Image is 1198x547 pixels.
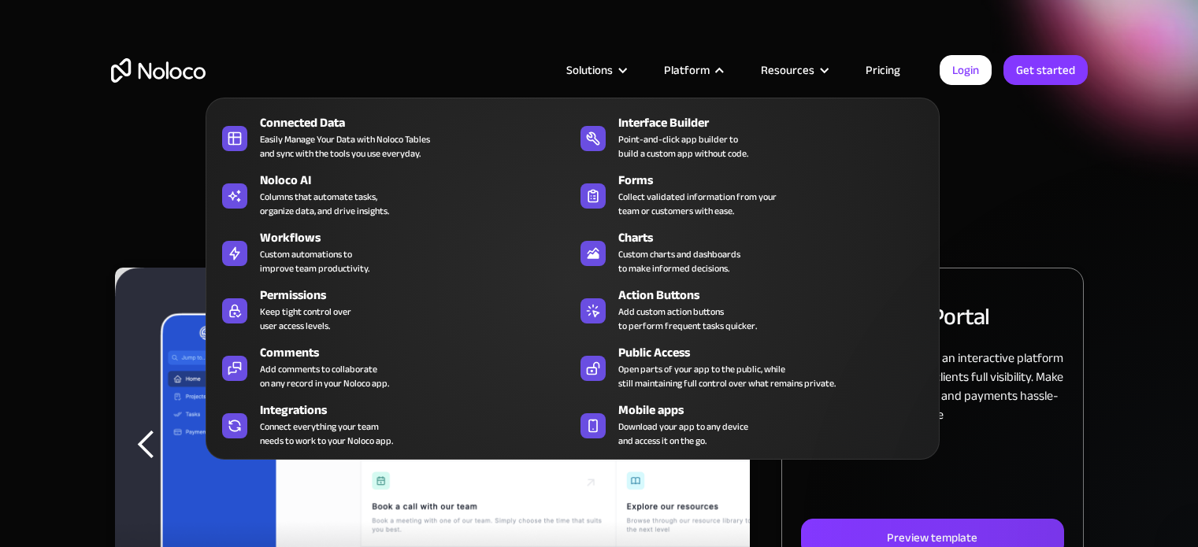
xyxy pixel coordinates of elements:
[573,283,931,336] a: Action ButtonsAdd custom action buttonsto perform frequent tasks quicker.
[260,286,580,305] div: Permissions
[260,171,580,190] div: Noloco AI
[214,283,573,336] a: PermissionsKeep tight control overuser access levels.
[618,419,748,448] span: Download your app to any device and access it on the go.
[260,132,430,161] div: Easily Manage Your Data with Noloco Tables and sync with the tools you use everyday.
[573,168,931,221] a: FormsCollect validated information from yourteam or customers with ease.
[214,225,573,279] a: WorkflowsCustom automations toimprove team productivity.
[260,362,389,390] div: Add comments to collaborate on any record in your Noloco app.
[260,247,369,275] div: Custom automations to improve team productivity.
[741,60,846,80] div: Resources
[618,401,938,419] div: Mobile apps
[618,362,836,390] div: Open parts of your app to the public, while still maintaining full control over what remains priv...
[573,397,931,451] a: Mobile appsDownload your app to any deviceand access it on the go.
[260,113,580,132] div: Connected Data
[846,60,920,80] a: Pricing
[547,60,644,80] div: Solutions
[260,401,580,419] div: Integrations
[618,171,938,190] div: Forms
[761,60,814,80] div: Resources
[214,110,573,164] a: Connected DataEasily Manage Your Data with Noloco Tablesand sync with the tools you use everyday.
[260,343,580,362] div: Comments
[618,343,938,362] div: Public Access
[618,286,938,305] div: Action Buttons
[573,340,931,394] a: Public AccessOpen parts of your app to the public, whilestill maintaining full control over what ...
[940,55,992,85] a: Login
[573,225,931,279] a: ChartsCustom charts and dashboardsto make informed decisions.
[214,168,573,221] a: Noloco AIColumns that automate tasks,organize data, and drive insights.
[618,305,757,333] div: Add custom action buttons to perform frequent tasks quicker.
[664,60,710,80] div: Platform
[618,132,748,161] div: Point-and-click app builder to build a custom app without code.
[260,305,351,333] div: Keep tight control over user access levels.
[618,113,938,132] div: Interface Builder
[214,397,573,451] a: IntegrationsConnect everything your teamneeds to work to your Noloco app.
[618,247,740,275] div: Custom charts and dashboards to make informed decisions.
[1003,55,1088,85] a: Get started
[214,340,573,394] a: CommentsAdd comments to collaborateon any record in your Noloco app.
[618,190,777,218] div: Collect validated information from your team or customers with ease.
[260,190,389,218] div: Columns that automate tasks, organize data, and drive insights.
[111,58,206,83] a: home
[644,60,741,80] div: Platform
[260,228,580,247] div: Workflows
[260,419,393,448] div: Connect everything your team needs to work to your Noloco app.
[573,110,931,164] a: Interface BuilderPoint-and-click app builder tobuild a custom app without code.
[566,60,613,80] div: Solutions
[618,228,938,247] div: Charts
[206,76,940,460] nav: Platform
